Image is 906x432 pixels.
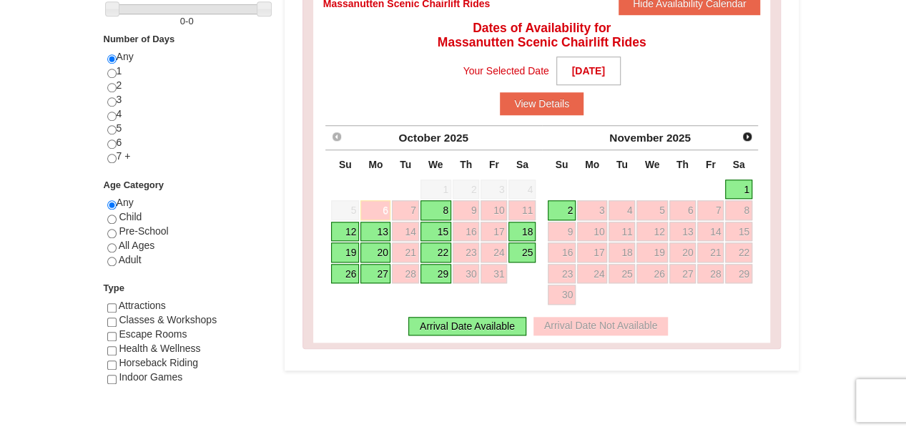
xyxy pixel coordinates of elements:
[392,264,418,284] a: 28
[697,222,724,242] a: 14
[331,222,359,242] a: 12
[420,264,451,284] a: 29
[577,222,607,242] a: 10
[548,200,576,220] a: 2
[119,254,142,265] span: Adult
[636,264,667,284] a: 26
[428,159,443,170] span: Wednesday
[481,264,507,284] a: 31
[725,222,752,242] a: 15
[188,16,193,26] span: 0
[420,180,451,200] span: 1
[669,242,696,262] a: 20
[548,222,576,242] a: 9
[420,200,451,220] a: 8
[331,131,343,142] span: Prev
[585,159,599,170] span: Monday
[420,222,451,242] a: 15
[119,240,155,251] span: All Ages
[107,14,267,29] label: -
[481,242,507,262] a: 24
[609,200,635,220] a: 4
[360,264,390,284] a: 27
[420,242,451,262] a: 22
[645,159,660,170] span: Wednesday
[609,264,635,284] a: 25
[323,21,761,49] h4: Dates of Availability for Massanutten Scenic Chairlift Rides
[666,132,691,144] span: 2025
[737,127,757,147] a: Next
[609,132,663,144] span: November
[453,200,480,220] a: 9
[392,200,418,220] a: 7
[636,222,667,242] a: 12
[697,200,724,220] a: 7
[119,371,182,383] span: Indoor Games
[327,127,347,147] a: Prev
[360,242,390,262] a: 20
[616,159,628,170] span: Tuesday
[331,264,359,284] a: 26
[392,242,418,262] a: 21
[453,242,480,262] a: 23
[725,264,752,284] a: 29
[400,159,411,170] span: Tuesday
[508,242,536,262] a: 25
[444,132,468,144] span: 2025
[453,180,480,200] span: 2
[119,343,200,354] span: Health & Wellness
[104,180,164,190] strong: Age Category
[725,200,752,220] a: 8
[481,200,507,220] a: 10
[180,16,185,26] span: 0
[119,314,217,325] span: Classes & Workshops
[556,159,568,170] span: Sunday
[706,159,716,170] span: Friday
[508,222,536,242] a: 18
[669,264,696,284] a: 27
[463,60,549,82] span: Your Selected Date
[481,222,507,242] a: 17
[577,242,607,262] a: 17
[548,242,576,262] a: 16
[360,222,390,242] a: 13
[676,159,689,170] span: Thursday
[119,357,198,368] span: Horseback Riding
[104,34,175,44] strong: Number of Days
[119,225,168,237] span: Pre-School
[107,196,267,281] div: Any
[508,200,536,220] a: 11
[398,132,440,144] span: October
[453,222,480,242] a: 16
[636,200,667,220] a: 5
[104,283,124,293] strong: Type
[119,328,187,340] span: Escape Rooms
[697,242,724,262] a: 21
[460,159,472,170] span: Thursday
[368,159,383,170] span: Monday
[119,211,142,222] span: Child
[725,242,752,262] a: 22
[489,159,499,170] span: Friday
[609,222,635,242] a: 11
[697,264,724,284] a: 28
[516,159,528,170] span: Saturday
[548,285,576,305] a: 30
[733,159,745,170] span: Saturday
[548,264,576,284] a: 23
[453,264,480,284] a: 30
[481,180,507,200] span: 3
[533,317,668,335] div: Arrival Date Not Available
[669,222,696,242] a: 13
[636,242,667,262] a: 19
[500,92,584,115] button: View Details
[119,300,166,311] span: Attractions
[339,159,352,170] span: Sunday
[508,180,536,200] span: 4
[408,317,526,335] div: Arrival Date Available
[331,242,359,262] a: 19
[577,264,607,284] a: 24
[556,57,621,85] strong: [DATE]
[360,200,390,220] a: 6
[107,50,267,178] div: Any 1 2 3 4 5 6 7 +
